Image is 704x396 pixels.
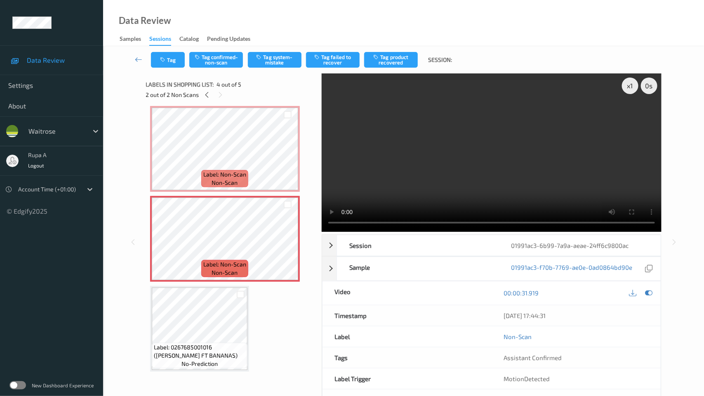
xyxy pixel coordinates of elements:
a: Sessions [149,33,179,46]
div: Pending Updates [207,35,250,45]
span: Labels in shopping list: [146,80,214,89]
span: Label: Non-Scan [203,170,246,179]
div: Label Trigger [323,368,492,389]
span: non-scan [212,179,238,187]
a: 00:00:31.919 [504,289,539,297]
span: no-prediction [181,360,218,368]
div: MotionDetected [492,368,661,389]
div: 0 s [641,78,657,94]
div: [DATE] 17:44:31 [504,311,648,320]
span: non-scan [212,269,238,277]
div: Timestamp [323,305,492,326]
span: Label: 0267685001016 ([PERSON_NAME] FT BANANAS) [154,343,246,360]
div: Catalog [179,35,199,45]
div: Label [323,326,492,347]
span: Assistant Confirmed [504,354,562,361]
div: 2 out of 2 Non Scans [146,90,316,100]
button: Tag system-mistake [248,52,301,68]
a: Non-Scan [504,332,532,341]
div: Sessions [149,35,171,46]
div: Tags [323,347,492,368]
button: Tag product recovered [364,52,418,68]
div: Sample [337,257,499,280]
span: Session: [428,56,452,64]
button: Tag confirmed-non-scan [189,52,243,68]
button: Tag failed to recover [306,52,360,68]
div: x 1 [622,78,638,94]
a: Catalog [179,33,207,45]
div: 01991ac3-6b99-7a9a-aeae-24ff6c9800ac [499,235,660,256]
a: Samples [120,33,149,45]
div: Samples [120,35,141,45]
span: 4 out of 5 [217,80,242,89]
div: Data Review [119,16,171,25]
div: Sample01991ac3-f70b-7769-ae0e-0ad0864bd90e [322,257,661,281]
div: Video [323,281,492,305]
a: Pending Updates [207,33,259,45]
div: Session [337,235,499,256]
span: Label: Non-Scan [203,260,246,269]
a: 01991ac3-f70b-7769-ae0e-0ad0864bd90e [511,263,632,274]
div: Session01991ac3-6b99-7a9a-aeae-24ff6c9800ac [322,235,661,256]
button: Tag [151,52,185,68]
